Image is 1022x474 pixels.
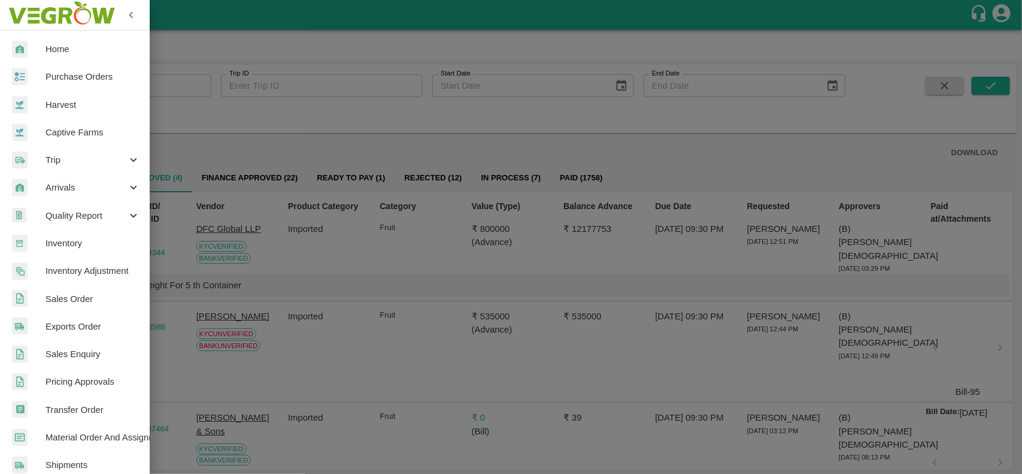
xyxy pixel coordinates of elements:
[12,457,28,474] img: shipments
[46,458,140,472] span: Shipments
[12,429,28,446] img: centralMaterial
[12,68,28,86] img: reciept
[46,375,140,388] span: Pricing Approvals
[46,403,140,416] span: Transfer Order
[12,41,28,58] img: whArrival
[46,320,140,333] span: Exports Order
[12,208,26,223] img: qualityReport
[46,237,140,250] span: Inventory
[12,346,28,363] img: sales
[12,96,28,114] img: harvest
[46,126,140,139] span: Captive Farms
[46,98,140,111] span: Harvest
[46,292,140,306] span: Sales Order
[12,123,28,141] img: harvest
[12,290,28,307] img: sales
[12,318,28,335] img: shipments
[12,262,28,280] img: inventory
[46,43,140,56] span: Home
[46,348,140,361] span: Sales Enquiry
[12,401,28,418] img: whTransfer
[46,209,127,222] span: Quality Report
[12,152,28,169] img: delivery
[12,179,28,197] img: whArrival
[46,181,127,194] span: Arrivals
[46,70,140,83] span: Purchase Orders
[46,431,140,444] span: Material Order And Assignment
[12,373,28,391] img: sales
[12,235,28,252] img: whInventory
[46,153,127,167] span: Trip
[46,264,140,277] span: Inventory Adjustment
